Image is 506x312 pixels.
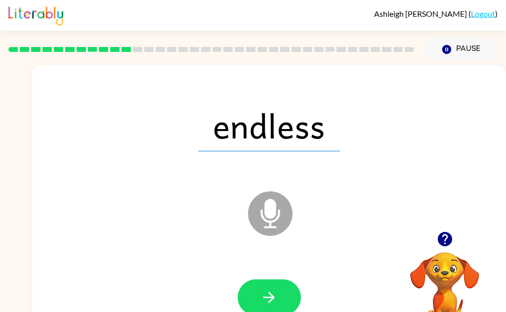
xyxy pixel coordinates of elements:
div: ( ) [374,9,498,18]
span: Ashleigh [PERSON_NAME] [374,9,468,18]
a: Logout [471,9,495,18]
img: Literably [8,4,63,26]
button: Pause [426,38,498,61]
span: endless [198,100,340,151]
